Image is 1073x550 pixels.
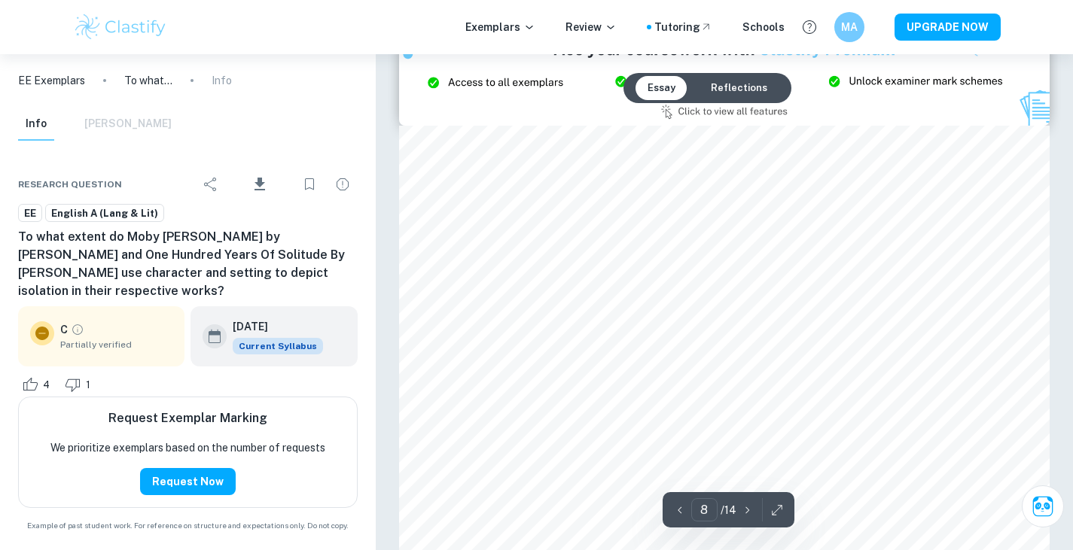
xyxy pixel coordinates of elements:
[565,19,617,35] p: Review
[18,108,54,141] button: Info
[61,372,99,397] div: Dislike
[18,204,42,223] a: EE
[699,76,779,100] button: Reflections
[18,72,85,89] a: EE Exemplars
[233,338,323,354] div: This exemplar is based on the current syllabus. Feel free to refer to it for inspiration/ideas wh...
[328,169,358,199] div: Report issue
[636,76,687,100] button: Essay
[654,19,712,35] a: Tutoring
[50,439,325,456] p: We prioritize exemplars based on the number of requests
[294,169,325,199] div: Bookmark
[229,165,291,204] div: Download
[108,409,267,427] h6: Request Exemplar Marking
[797,14,822,40] button: Help and Feedback
[742,19,785,35] a: Schools
[71,323,84,336] a: Grade partially verified
[18,228,358,300] h6: To what extent do Moby [PERSON_NAME] by [PERSON_NAME] and One Hundred Years Of Solitude By [PERSO...
[124,72,172,89] p: To what extent do Moby [PERSON_NAME] by [PERSON_NAME] and One Hundred Years Of Solitude By [PERSO...
[895,14,1001,41] button: UPGRADE NOW
[18,372,58,397] div: Like
[721,502,736,518] p: / 14
[196,169,226,199] div: Share
[399,28,1050,126] img: Ad
[212,72,232,89] p: Info
[73,12,169,42] img: Clastify logo
[60,338,172,351] span: Partially verified
[19,206,41,221] span: EE
[60,321,68,338] p: C
[18,520,358,531] span: Example of past student work. For reference on structure and expectations only. Do not copy.
[840,19,858,35] h6: MA
[465,19,535,35] p: Exemplars
[233,318,311,335] h6: [DATE]
[46,206,163,221] span: English A (Lang & Lit)
[35,378,58,393] span: 4
[45,204,164,223] a: English A (Lang & Lit)
[140,468,236,495] button: Request Now
[834,12,864,42] button: MA
[78,378,99,393] span: 1
[18,178,122,191] span: Research question
[1022,485,1064,527] button: Ask Clai
[233,338,323,354] span: Current Syllabus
